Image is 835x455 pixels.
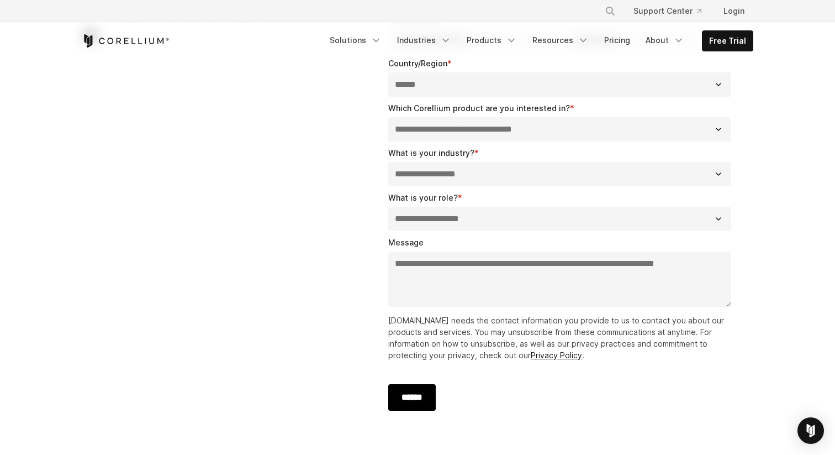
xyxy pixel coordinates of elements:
button: Search [600,1,620,21]
a: Privacy Policy [531,351,582,360]
span: Country/Region [388,59,447,68]
div: Open Intercom Messenger [797,417,824,444]
a: About [639,30,691,50]
p: [DOMAIN_NAME] needs the contact information you provide to us to contact you about our products a... [388,315,736,361]
span: What is your role? [388,193,458,202]
div: Navigation Menu [591,1,753,21]
a: Free Trial [702,31,753,51]
a: Corellium Home [82,34,170,48]
a: Industries [390,30,458,50]
a: Products [460,30,524,50]
a: Resources [526,30,595,50]
span: Message [388,238,424,247]
div: Navigation Menu [323,30,753,51]
span: Which Corellium product are you interested in? [388,103,570,113]
span: What is your industry? [388,148,474,158]
a: Login [715,1,753,21]
a: Pricing [598,30,637,50]
a: Solutions [323,30,388,50]
a: Support Center [625,1,710,21]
